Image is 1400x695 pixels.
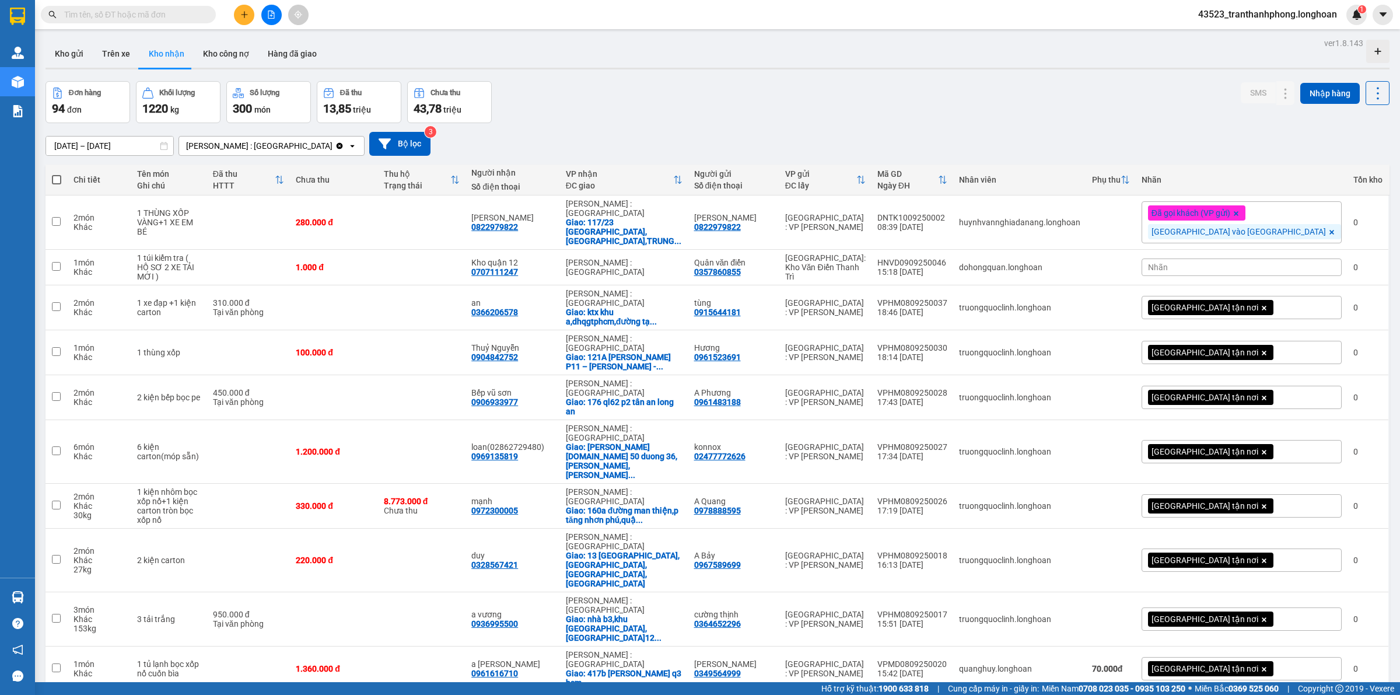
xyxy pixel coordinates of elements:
[296,175,372,184] div: Chưa thu
[1353,664,1382,673] div: 0
[226,81,311,123] button: Số lượng300món
[73,452,125,461] div: Khác
[1353,556,1382,565] div: 0
[73,397,125,407] div: Khác
[650,317,657,326] span: ...
[560,165,688,195] th: Toggle SortBy
[67,105,82,114] span: đơn
[213,169,275,179] div: Đã thu
[213,308,284,317] div: Tại văn phòng
[1142,175,1342,184] div: Nhãn
[73,175,125,184] div: Chi tiết
[250,89,279,97] div: Số lượng
[471,619,518,628] div: 0936995500
[877,452,947,461] div: 17:34 [DATE]
[694,352,741,362] div: 0961523691
[288,5,309,25] button: aim
[656,362,663,371] span: ...
[294,11,302,19] span: aim
[959,393,1080,402] div: truongquoclinh.longhoan
[12,670,23,682] span: message
[137,659,201,678] div: 1 tủ lạnh bọc xốp nổ cuốn bìa
[213,388,284,397] div: 450.000 đ
[471,308,518,317] div: 0366206578
[566,506,682,525] div: Giao: 160a đường man thiện,p tăng nhơn phú,quận 9
[10,8,25,25] img: logo-vxr
[471,452,518,461] div: 0969135819
[261,5,282,25] button: file-add
[73,511,125,520] div: 30 kg
[937,682,939,695] span: |
[566,218,682,246] div: Giao: 117/23 HÀ THỊ KHÉO,KHU PHỐ 15,TRUNG MỸ TÂY,Q.12,HCM
[959,303,1080,312] div: truongquoclinh.longhoan
[378,165,466,195] th: Toggle SortBy
[1353,175,1382,184] div: Tồn kho
[566,334,682,352] div: [PERSON_NAME] : [GEOGRAPHIC_DATA]
[296,664,372,673] div: 1.360.000 đ
[369,132,430,156] button: Bộ lọc
[877,352,947,362] div: 18:14 [DATE]
[566,169,673,179] div: VP nhận
[877,308,947,317] div: 18:46 [DATE]
[877,560,947,570] div: 16:13 [DATE]
[694,551,773,560] div: A Bảy
[1353,218,1382,227] div: 0
[566,442,682,480] div: Giao: kho vạn phúc.so 50 duong 36,kđt vạn phúc,hiep bình phước,thủ đức,hcm
[73,388,125,397] div: 2 món
[137,169,201,179] div: Tên món
[877,551,947,560] div: VPHM0809250018
[471,343,554,352] div: Thuỷ Nguyễn
[1373,5,1393,25] button: caret-down
[73,258,125,267] div: 1 món
[694,610,773,619] div: cường thịnh
[694,506,741,515] div: 0978888595
[959,218,1080,227] div: huynhvannghiadanang.longhoan
[73,546,125,556] div: 2 món
[566,199,682,218] div: [PERSON_NAME] : [GEOGRAPHIC_DATA]
[1300,83,1360,104] button: Nhập hàng
[785,442,866,461] div: [GEOGRAPHIC_DATA] : VP [PERSON_NAME]
[471,560,518,570] div: 0328567421
[296,556,372,565] div: 220.000 đ
[471,213,554,222] div: anh Quang
[566,650,682,669] div: [PERSON_NAME] : [GEOGRAPHIC_DATA]
[1378,9,1388,20] span: caret-down
[877,619,947,628] div: 15:51 [DATE]
[296,501,372,511] div: 330.000 đ
[877,497,947,506] div: VPHM0809250026
[254,105,271,114] span: món
[821,682,929,695] span: Hỗ trợ kỹ thuật:
[73,308,125,317] div: Khác
[674,236,681,246] span: ...
[12,47,24,59] img: warehouse-icon
[73,565,125,574] div: 27 kg
[323,102,351,116] span: 13,85
[471,442,554,452] div: loan(02862729480)
[213,619,284,628] div: Tại văn phòng
[877,343,947,352] div: VPHM0809250030
[785,213,866,232] div: [GEOGRAPHIC_DATA] : VP [PERSON_NAME]
[877,222,947,232] div: 08:39 [DATE]
[779,165,871,195] th: Toggle SortBy
[471,352,518,362] div: 0904842752
[1151,663,1258,674] span: [GEOGRAPHIC_DATA] tận nơi
[137,487,201,525] div: 1 kiện nhôm bọc xốp nổ+1 kiện carton tròn bọc xốp nổ
[136,81,220,123] button: Khối lượng1220kg
[694,298,773,308] div: tùng
[785,388,866,407] div: [GEOGRAPHIC_DATA] : VP [PERSON_NAME]
[93,40,139,68] button: Trên xe
[959,501,1080,511] div: truongquoclinh.longhoan
[566,352,682,371] div: Giao: 121A NGUYỄN VĂN TRỖI P11 – PHÚ NHUẬN - HCM
[52,102,65,116] span: 94
[12,105,24,117] img: solution-icon
[137,393,201,402] div: 2 kiện bếp bọc pe
[877,258,947,267] div: HNVD0909250046
[213,397,284,407] div: Tại văn phòng
[443,105,461,114] span: triệu
[73,298,125,308] div: 2 món
[471,669,518,678] div: 0961616710
[137,208,201,236] div: 1 THÙNG XỐP VÀNG+1 XE EM BÉ
[137,556,201,565] div: 2 kiện carton
[785,610,866,628] div: [GEOGRAPHIC_DATA] : VP [PERSON_NAME]
[471,182,554,191] div: Số điện thoại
